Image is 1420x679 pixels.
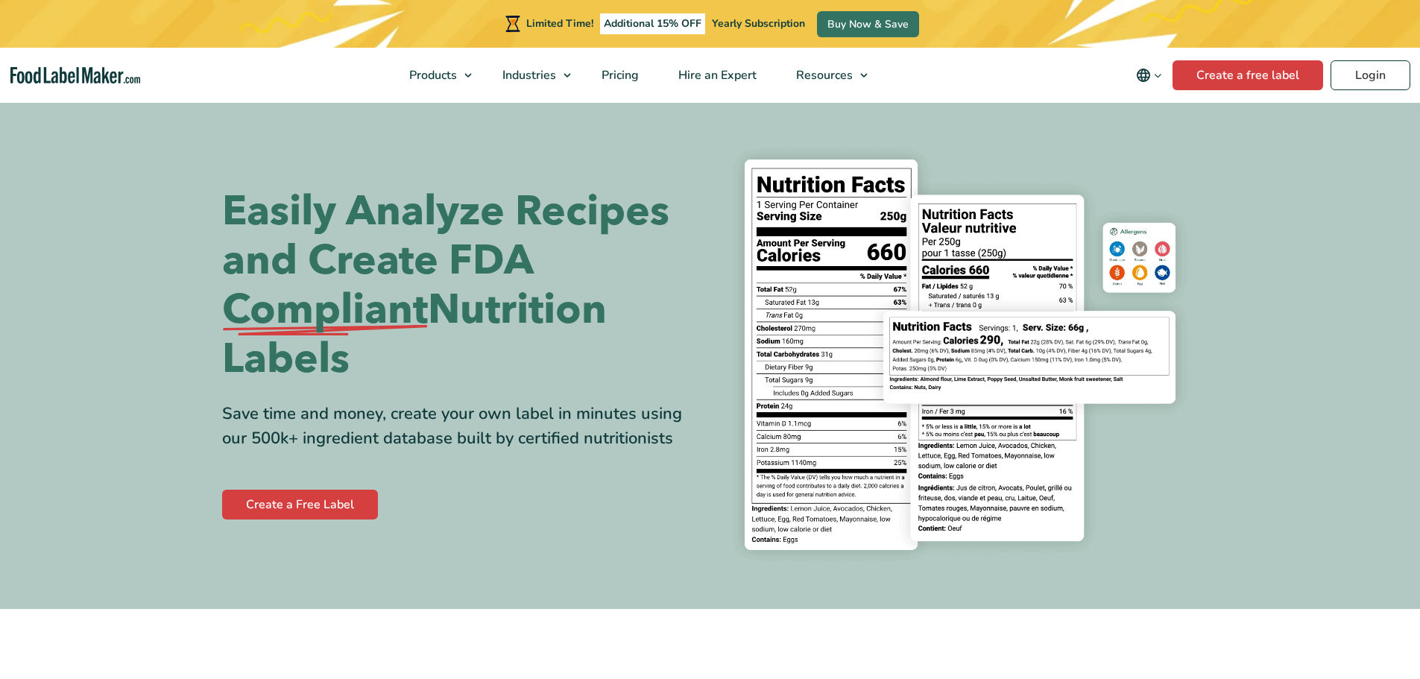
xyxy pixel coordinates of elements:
[1331,60,1410,90] a: Login
[483,48,578,103] a: Industries
[1126,60,1173,90] button: Change language
[10,67,141,84] a: Food Label Maker homepage
[222,490,378,519] a: Create a Free Label
[600,13,705,34] span: Additional 15% OFF
[1173,60,1323,90] a: Create a free label
[712,16,805,31] span: Yearly Subscription
[390,48,479,103] a: Products
[582,48,655,103] a: Pricing
[659,48,773,103] a: Hire an Expert
[498,67,558,83] span: Industries
[674,67,758,83] span: Hire an Expert
[526,16,593,31] span: Limited Time!
[777,48,875,103] a: Resources
[405,67,458,83] span: Products
[222,187,699,384] h1: Easily Analyze Recipes and Create FDA Nutrition Labels
[817,11,919,37] a: Buy Now & Save
[792,67,854,83] span: Resources
[222,285,428,335] span: Compliant
[597,67,640,83] span: Pricing
[222,402,699,451] div: Save time and money, create your own label in minutes using our 500k+ ingredient database built b...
